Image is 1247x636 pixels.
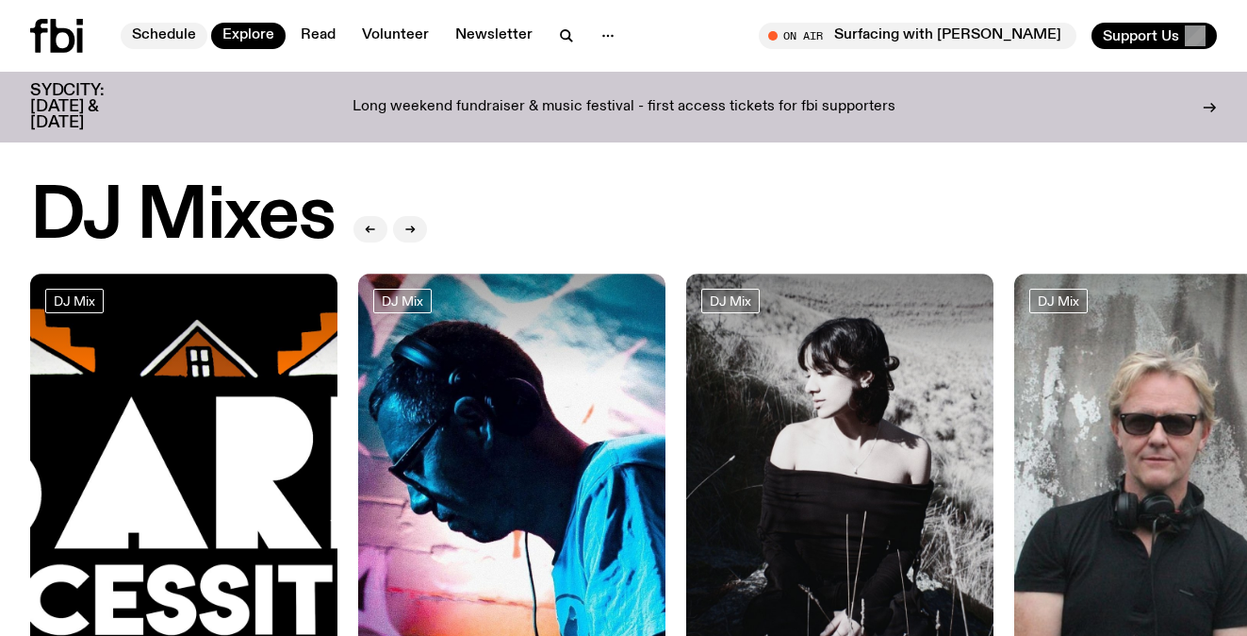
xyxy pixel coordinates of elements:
button: Support Us [1091,23,1217,49]
a: DJ Mix [45,289,104,313]
a: Read [289,23,347,49]
button: On AirSurfacing with [PERSON_NAME] [759,23,1076,49]
a: DJ Mix [1029,289,1088,313]
h3: SYDCITY: [DATE] & [DATE] [30,83,151,131]
a: DJ Mix [373,289,432,313]
a: Schedule [121,23,207,49]
h2: DJ Mixes [30,181,335,253]
a: Explore [211,23,286,49]
p: Long weekend fundraiser & music festival - first access tickets for fbi supporters [353,99,895,116]
span: DJ Mix [1038,293,1079,308]
span: DJ Mix [54,293,95,308]
a: DJ Mix [701,289,760,313]
a: Newsletter [444,23,544,49]
a: Volunteer [351,23,440,49]
span: Support Us [1103,27,1179,44]
span: DJ Mix [710,293,751,308]
span: DJ Mix [382,293,423,308]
